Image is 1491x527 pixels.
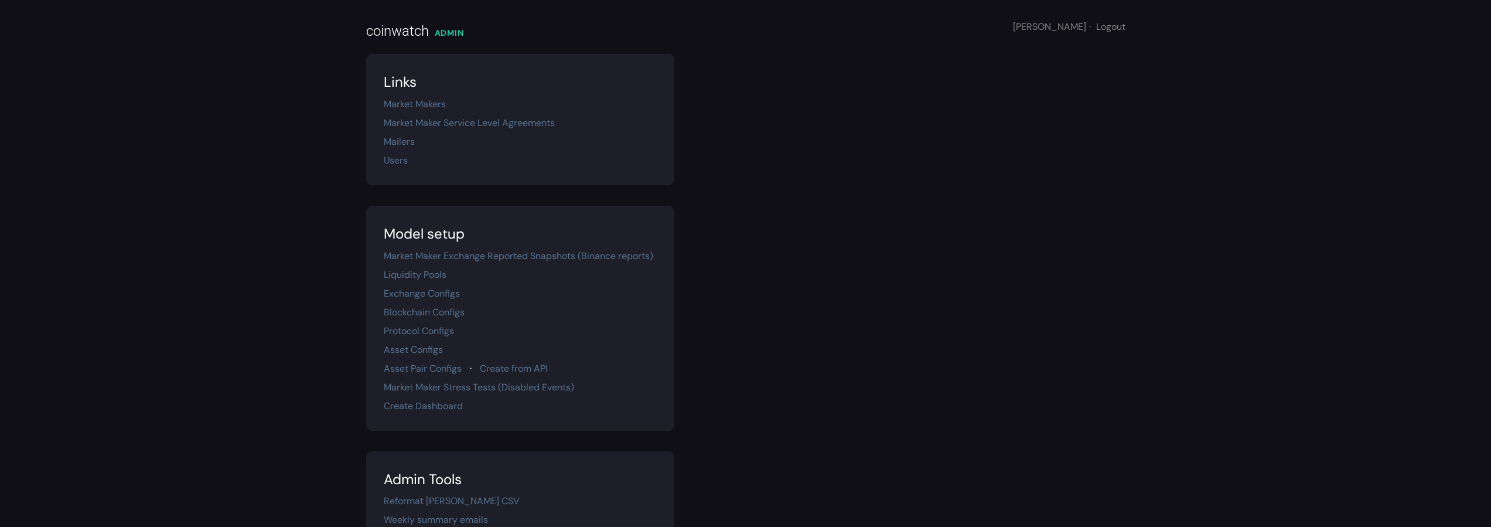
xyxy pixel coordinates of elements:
div: coinwatch [366,21,429,42]
a: Market Maker Exchange Reported Snapshots (Binance reports) [384,250,653,262]
a: Market Maker Service Level Agreements [384,117,555,129]
span: · [470,362,472,375]
a: Liquidity Pools [384,268,446,281]
a: Users [384,154,408,166]
a: Blockchain Configs [384,306,465,318]
a: Asset Pair Configs [384,362,462,375]
a: Weekly summary emails [384,514,488,526]
a: Logout [1096,21,1125,33]
a: Mailers [384,135,415,148]
a: Market Makers [384,98,446,110]
div: [PERSON_NAME] [1013,20,1125,34]
a: Create from API [480,362,548,375]
a: Exchange Configs [384,287,460,300]
span: · [1089,21,1091,33]
a: Asset Configs [384,344,443,356]
a: Protocol Configs [384,325,454,337]
a: Market Maker Stress Tests (Disabled Events) [384,381,574,393]
div: Admin Tools [384,469,657,490]
a: Reformat [PERSON_NAME] CSV [384,495,520,507]
a: Create Dashboard [384,400,463,412]
div: Model setup [384,223,657,244]
div: Links [384,72,657,93]
div: ADMIN [435,27,464,39]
